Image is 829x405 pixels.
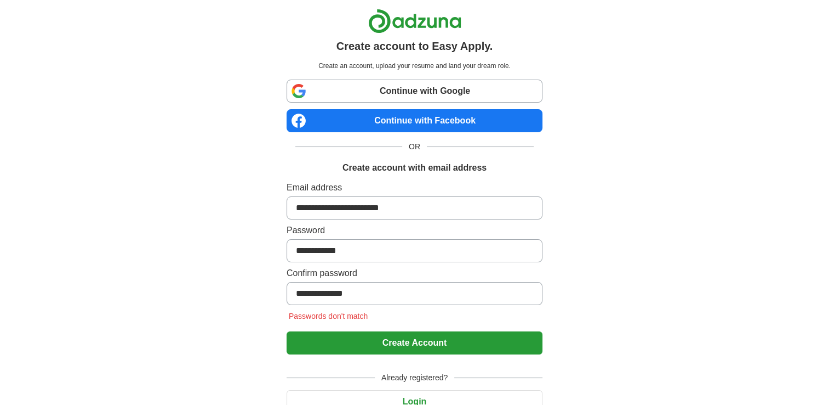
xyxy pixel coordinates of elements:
img: Adzuna logo [368,9,461,33]
h1: Create account with email address [342,161,487,175]
a: Continue with Google [287,80,542,103]
a: Continue with Facebook [287,109,542,132]
h1: Create account to Easy Apply. [336,38,493,54]
span: Passwords don't match [287,312,370,320]
button: Create Account [287,331,542,355]
p: Create an account, upload your resume and land your dream role. [289,61,540,71]
label: Email address [287,181,542,194]
span: OR [402,141,427,153]
label: Confirm password [287,267,542,280]
label: Password [287,224,542,237]
span: Already registered? [375,372,454,384]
